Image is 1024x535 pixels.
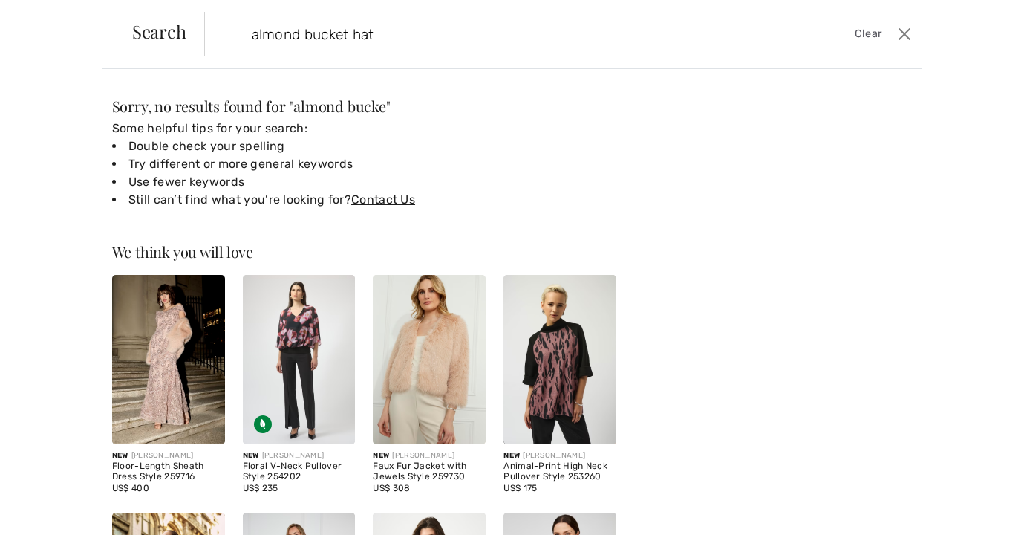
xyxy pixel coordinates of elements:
[243,275,356,444] img: Floral V-Neck Pullover Style 254202. Black/Multi
[373,483,410,493] span: US$ 308
[351,192,415,207] a: Contact Us
[112,451,128,460] span: New
[293,96,385,116] span: almond bucke
[112,461,225,482] div: Floor-Length Sheath Dress Style 259716
[503,483,537,493] span: US$ 175
[503,451,520,460] span: New
[243,450,356,461] div: [PERSON_NAME]
[112,173,617,191] li: Use fewer keywords
[503,450,616,461] div: [PERSON_NAME]
[373,275,486,444] img: Faux Fur Jacket with Jewels Style 259730. Blush
[132,22,186,40] span: Search
[112,191,617,209] li: Still can’t find what you’re looking for?
[112,275,225,444] img: Floor-Length Sheath Dress Style 259716. Blush
[243,483,278,493] span: US$ 235
[112,137,617,155] li: Double check your spelling
[373,461,486,482] div: Faux Fur Jacket with Jewels Style 259730
[893,22,916,46] button: Close
[112,241,253,262] span: We think you will love
[35,10,65,24] span: Chat
[112,155,617,173] li: Try different or more general keywords
[373,450,486,461] div: [PERSON_NAME]
[855,26,882,42] span: Clear
[373,451,389,460] span: New
[243,451,259,460] span: New
[254,415,272,433] img: Sustainable Fabric
[112,483,149,493] span: US$ 400
[243,461,356,482] div: Floral V-Neck Pullover Style 254202
[112,450,225,461] div: [PERSON_NAME]
[241,12,731,56] input: TYPE TO SEARCH
[112,120,617,209] div: Some helpful tips for your search:
[503,461,616,482] div: Animal-Print High Neck Pullover Style 253260
[503,275,616,444] img: Animal-Print High Neck Pullover Style 253260. Pink/Black
[112,99,617,114] div: Sorry, no results found for " "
